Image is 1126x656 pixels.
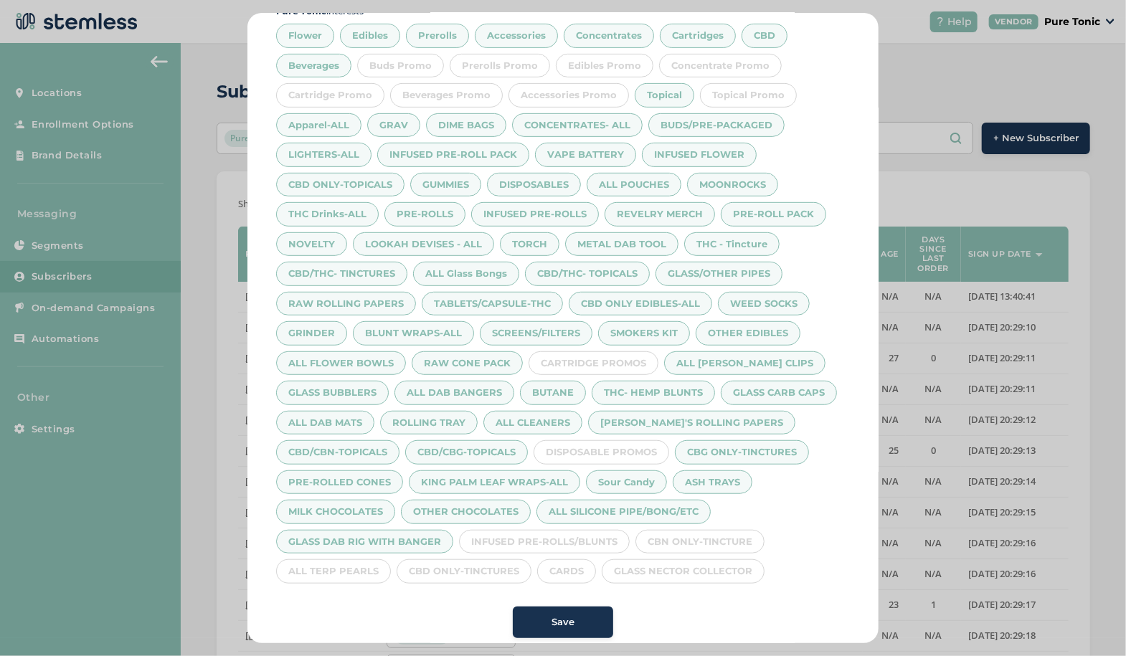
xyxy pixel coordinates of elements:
[276,232,347,257] div: NOVELTY
[673,470,752,495] div: ASH TRAYS
[742,24,787,48] div: CBD
[700,83,797,108] div: Topical Promo
[588,411,795,435] div: [PERSON_NAME]'S ROLLING PAPERS
[1054,587,1126,656] iframe: Chat Widget
[276,440,399,465] div: CBD/CBN-TOPICALS
[675,440,809,465] div: CBG ONLY-TINCTURES
[684,232,780,257] div: THC - Tincture
[687,173,778,197] div: MOONROCKS
[276,54,351,78] div: Beverages
[660,24,736,48] div: Cartridges
[353,321,474,346] div: BLUNT WRAPS-ALL
[412,351,523,376] div: RAW CONE PACK
[642,143,757,167] div: INFUSED FLOWER
[721,202,826,227] div: PRE-ROLL PACK
[648,113,785,138] div: BUDS/PRE-PACKAGED
[565,232,678,257] div: METAL DAB TOOL
[405,440,528,465] div: CBD/CBG-TOPICALS
[513,607,613,638] button: Save
[384,202,465,227] div: PRE-ROLLS
[500,232,559,257] div: TORCH
[276,83,384,108] div: Cartridge Promo
[353,232,494,257] div: LOOKAH DEVISES - ALL
[556,54,653,78] div: Edibles Promo
[564,24,654,48] div: Concentrates
[459,530,630,554] div: INFUSED PRE-ROLLS/BLUNTS
[508,83,629,108] div: Accessories Promo
[276,411,374,435] div: ALL DAB MATS
[276,351,406,376] div: ALL FLOWER BOWLS
[664,351,825,376] div: ALL [PERSON_NAME] CLIPS
[276,173,404,197] div: CBD ONLY-TOPICALS
[483,411,582,435] div: ALL CLEANERS
[471,202,599,227] div: INFUSED PRE-ROLLS
[656,262,782,286] div: GLASS/OTHER PIPES
[529,351,658,376] div: CARTRIDGE PROMOS
[390,83,503,108] div: Beverages Promo
[276,24,334,48] div: Flower
[401,500,531,524] div: OTHER CHOCOLATES
[276,530,453,554] div: GLASS DAB RIG WITH BANGER
[659,54,782,78] div: Concentrate Promo
[535,143,636,167] div: VAPE BATTERY
[587,173,681,197] div: ALL POUCHES
[397,559,531,584] div: CBD ONLY-TINCTURES
[480,321,592,346] div: SCREENS/FILTERS
[592,381,715,405] div: THC- HEMP BLUNTS
[534,440,669,465] div: DISPOSABLE PROMOS
[512,113,643,138] div: CONCENTRATES- ALL
[276,202,379,227] div: THC Drinks-ALL
[718,292,810,316] div: WEED SOCKS
[552,615,574,629] span: Save
[276,292,416,316] div: RAW ROLLING PAPERS
[422,292,563,316] div: TABLETS/CAPSULE-THC
[721,381,837,405] div: GLASS CARB CAPS
[525,262,650,286] div: CBD/THC- TOPICALS
[276,559,391,584] div: ALL TERP PEARLS
[394,381,514,405] div: ALL DAB BANGERS
[569,292,712,316] div: CBD ONLY EDIBLES-ALL
[586,470,667,495] div: Sour Candy
[413,262,519,286] div: ALL Glass Bongs
[340,24,400,48] div: Edibles
[276,381,389,405] div: GLASS BUBBLERS
[409,470,580,495] div: KING PALM LEAF WRAPS-ALL
[276,113,361,138] div: Apparel-ALL
[410,173,481,197] div: GUMMIES
[598,321,690,346] div: SMOKERS KIT
[605,202,715,227] div: REVELRY MERCH
[380,411,478,435] div: ROLLING TRAY
[377,143,529,167] div: INFUSED PRE-ROLL PACK
[475,24,558,48] div: Accessories
[276,262,407,286] div: CBD/THC- TINCTURES
[602,559,765,584] div: GLASS NECTOR COLLECTOR
[276,143,372,167] div: LIGHTERS-ALL
[276,321,347,346] div: GRINDER
[357,54,444,78] div: Buds Promo
[537,559,596,584] div: CARDS
[635,83,694,108] div: Topical
[406,24,469,48] div: Prerolls
[276,470,403,495] div: PRE-ROLLED CONES
[696,321,800,346] div: OTHER EDIBLES
[520,381,586,405] div: BUTANE
[536,500,711,524] div: ALL SILICONE PIPE/BONG/ETC
[426,113,506,138] div: DIME BAGS
[450,54,550,78] div: Prerolls Promo
[635,530,765,554] div: CBN ONLY-TINCTURE
[276,4,326,17] strong: Pure Tonic
[367,113,420,138] div: GRAV
[487,173,581,197] div: DISPOSABLES
[276,500,395,524] div: MILK CHOCOLATES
